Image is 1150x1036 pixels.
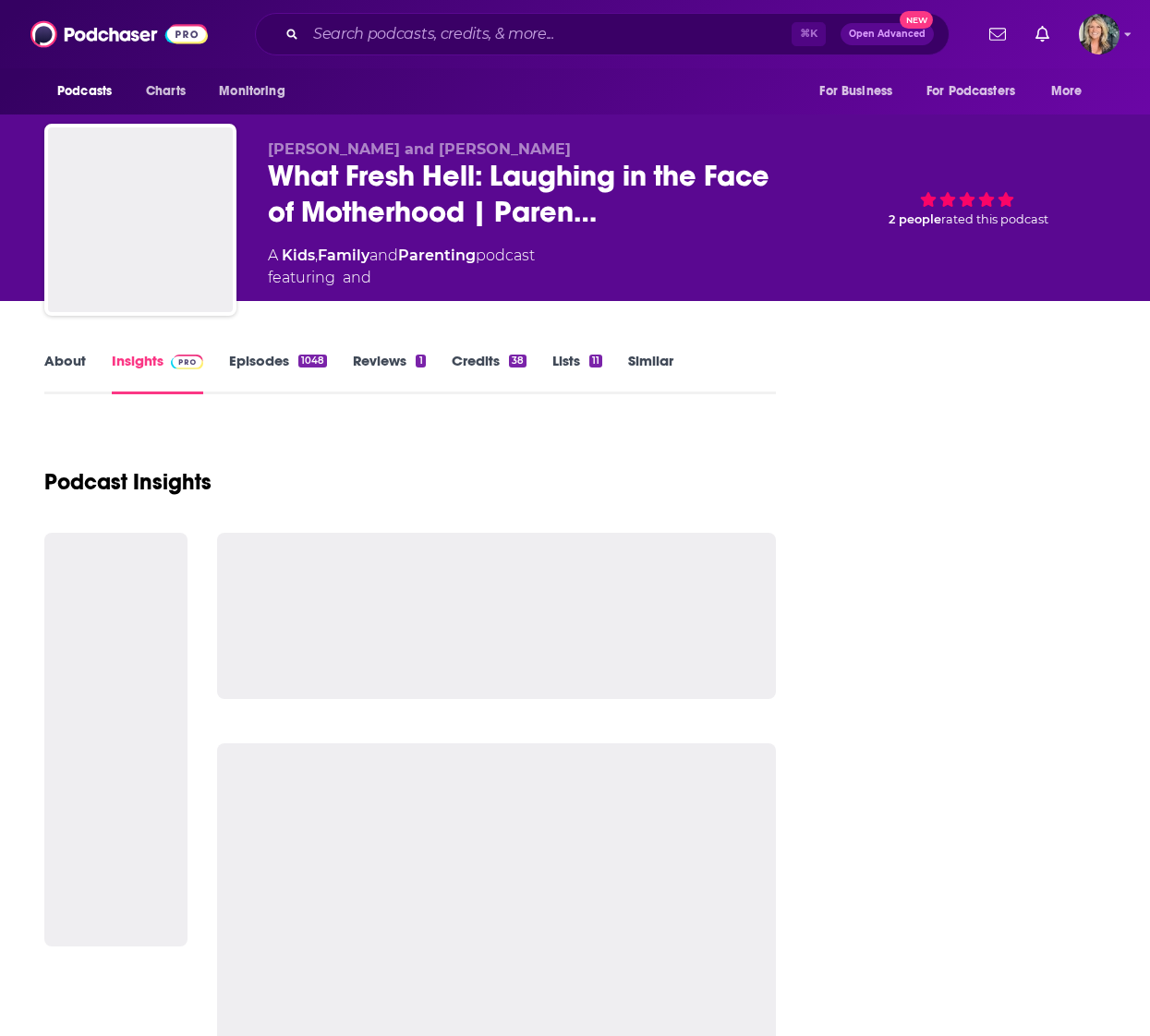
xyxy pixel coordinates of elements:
[298,355,327,367] div: 1048
[1079,14,1120,54] span: Logged in as lisa.beech
[146,78,186,104] span: Charts
[819,78,892,104] span: For Business
[369,247,398,264] span: and
[57,78,112,104] span: Podcasts
[112,352,203,394] a: InsightsPodchaser Pro
[416,355,425,367] div: 1
[1079,14,1120,54] button: Show profile menu
[268,267,535,289] span: featuring
[268,245,535,289] div: A podcast
[44,352,86,394] a: About
[171,355,203,369] img: Podchaser Pro
[452,352,527,394] a: Credits38
[1038,74,1106,109] button: open menu
[268,140,571,158] span: [PERSON_NAME] and [PERSON_NAME]
[343,267,371,289] span: and
[206,74,309,109] button: open menu
[792,22,826,46] span: ⌘ K
[1079,14,1120,54] img: User Profile
[282,247,315,264] a: Kids
[841,23,934,45] button: Open AdvancedNew
[806,74,915,109] button: open menu
[941,212,1048,226] span: rated this podcast
[849,30,926,39] span: Open Advanced
[628,352,673,394] a: Similar
[315,247,318,264] span: ,
[1051,78,1083,104] span: More
[900,11,933,29] span: New
[44,468,212,496] h1: Podcast Insights
[229,352,327,394] a: Episodes1048
[306,19,792,49] input: Search podcasts, credits, & more...
[552,352,602,394] a: Lists11
[509,355,527,367] div: 38
[219,78,284,104] span: Monitoring
[398,247,476,264] a: Parenting
[318,247,369,264] a: Family
[589,355,602,367] div: 11
[255,13,950,55] div: Search podcasts, credits, & more...
[134,74,197,109] a: Charts
[353,352,425,394] a: Reviews1
[926,78,1015,104] span: For Podcasters
[982,18,1013,50] a: Show notifications dropdown
[914,74,1042,109] button: open menu
[829,140,1106,256] div: 2 peoplerated this podcast
[44,74,136,109] button: open menu
[30,17,208,52] img: Podchaser - Follow, Share and Rate Podcasts
[1028,18,1057,50] a: Show notifications dropdown
[889,212,941,226] span: 2 people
